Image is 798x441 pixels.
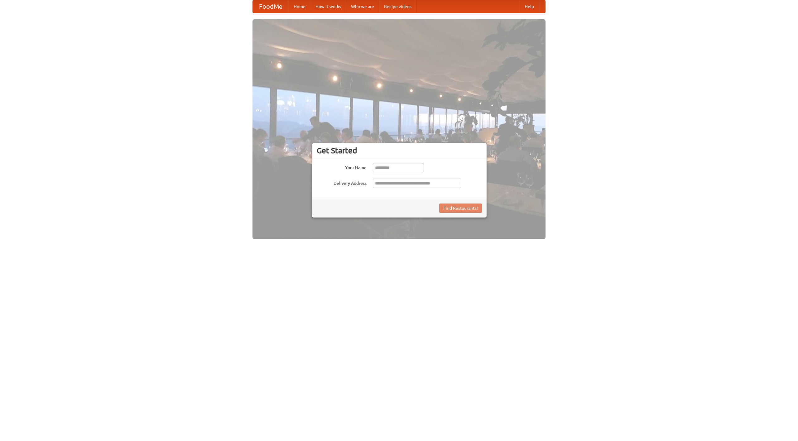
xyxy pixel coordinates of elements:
a: Recipe videos [379,0,416,13]
a: Home [289,0,310,13]
a: Who we are [346,0,379,13]
button: Find Restaurants! [439,204,482,213]
label: Your Name [317,163,367,171]
a: How it works [310,0,346,13]
a: Help [520,0,539,13]
h3: Get Started [317,146,482,155]
a: FoodMe [253,0,289,13]
label: Delivery Address [317,179,367,186]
